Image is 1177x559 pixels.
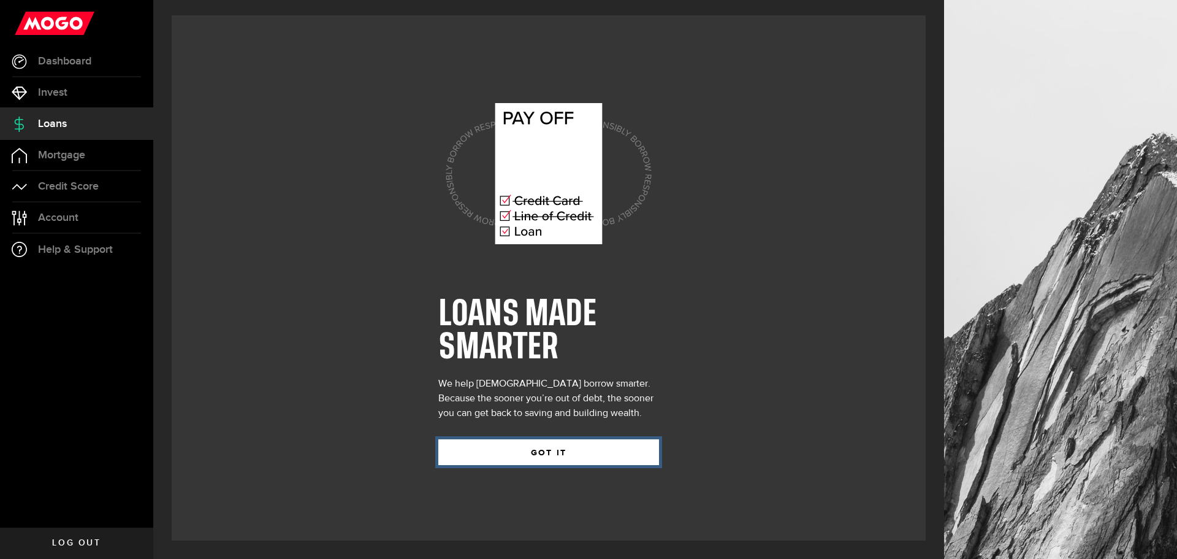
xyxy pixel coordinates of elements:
div: We help [DEMOGRAPHIC_DATA] borrow smarter. Because the sooner you’re out of debt, the sooner you ... [438,377,659,421]
span: Credit Score [38,181,99,192]
span: Dashboard [38,56,91,67]
span: Loans [38,118,67,129]
span: Help & Support [38,244,113,255]
button: Open LiveChat chat widget [10,5,47,42]
button: GOT IT [438,439,659,465]
span: Mortgage [38,150,85,161]
span: Account [38,212,78,223]
span: Invest [38,87,67,98]
span: Log out [52,539,101,547]
h1: LOANS MADE SMARTER [438,298,659,364]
